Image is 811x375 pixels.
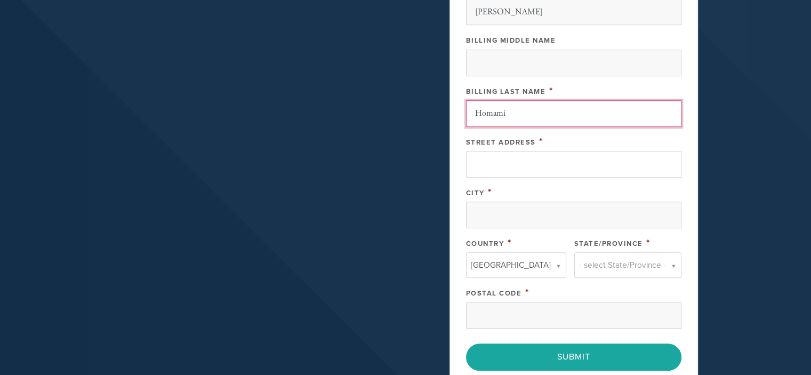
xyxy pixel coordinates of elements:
[466,138,536,147] label: Street Address
[466,189,485,197] label: City
[508,237,512,249] span: This field is required.
[574,240,643,248] label: State/Province
[466,344,681,370] input: Submit
[646,237,651,249] span: This field is required.
[466,252,566,278] a: [GEOGRAPHIC_DATA]
[488,186,492,198] span: This field is required.
[579,258,666,272] span: - select State/Province -
[466,36,556,45] label: Billing Middle Name
[525,286,529,298] span: This field is required.
[471,258,551,272] span: [GEOGRAPHIC_DATA]
[549,85,553,97] span: This field is required.
[466,240,504,248] label: Country
[466,87,546,96] label: Billing Last Name
[539,135,543,147] span: This field is required.
[574,252,681,278] a: - select State/Province -
[466,289,522,298] label: Postal Code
